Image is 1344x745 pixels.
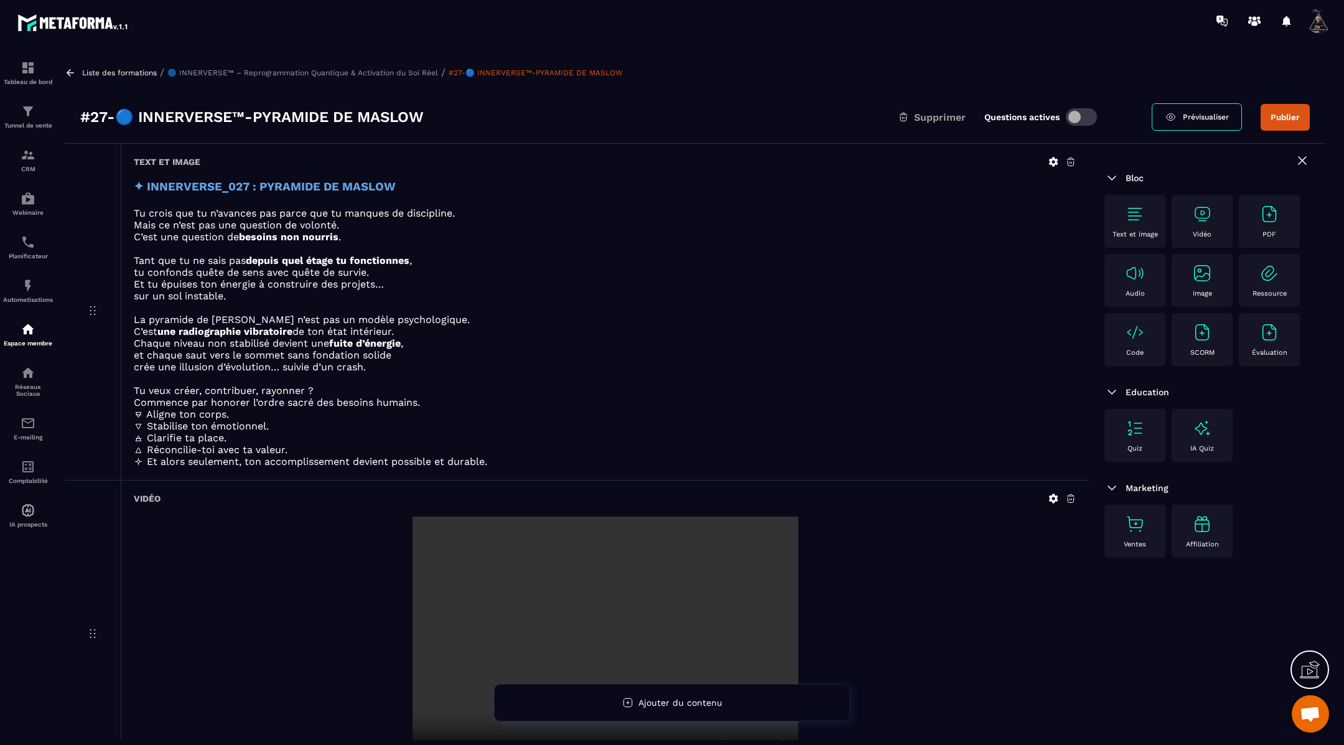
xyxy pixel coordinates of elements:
[3,450,53,494] a: accountantaccountantComptabilité
[1125,418,1145,438] img: text-image no-wra
[3,253,53,260] p: Planificateur
[3,356,53,406] a: social-networksocial-networkRéseaux Sociaux
[3,182,53,225] a: automationsautomationsWebinaire
[134,219,1076,231] p: Mais ce n’est pas une question de volonté.
[134,444,1076,456] p: 🜂 Réconcilie-toi avec ta valeur.
[1292,695,1329,733] a: Ouvrir le chat
[21,503,35,518] img: automations
[3,51,53,95] a: formationformationTableau de bord
[134,314,1076,326] p: La pyramide de [PERSON_NAME] n’est pas un modèle psychologique.
[82,68,157,77] a: Liste des formations
[1190,444,1214,452] p: IA Quiz
[21,365,35,380] img: social-network
[1126,289,1145,298] p: Audio
[1126,483,1169,493] span: Marketing
[134,420,1076,432] p: 🜄 Stabilise ton émotionnel.
[1193,289,1212,298] p: Image
[441,67,446,78] span: /
[3,166,53,172] p: CRM
[3,406,53,450] a: emailemailE-mailing
[1259,204,1279,224] img: text-image no-wra
[1125,322,1145,342] img: text-image no-wra
[134,278,1076,290] p: Et tu épuises ton énergie à construire des projets…
[21,60,35,75] img: formation
[1192,263,1212,283] img: text-image no-wra
[1104,480,1119,495] img: arrow-down
[3,122,53,129] p: Tunnel de vente
[3,340,53,347] p: Espace membre
[21,322,35,337] img: automations
[3,138,53,182] a: formationformationCRM
[1127,444,1142,452] p: Quiz
[1192,322,1212,342] img: text-image no-wra
[167,68,438,77] a: 🔵 INNERVERSE™ – Reprogrammation Quantique & Activation du Soi Réel
[134,231,1076,243] p: C’est une question de .
[984,112,1060,122] label: Questions actives
[134,408,1076,420] p: 🜃 Aligne ton corps.
[1124,540,1146,548] p: Ventes
[21,191,35,206] img: automations
[3,477,53,484] p: Comptabilité
[1126,349,1144,357] p: Code
[134,432,1076,444] p: 🜁 Clarifie ta place.
[1259,322,1279,342] img: text-image no-wra
[21,416,35,431] img: email
[1152,103,1242,131] a: Prévisualiser
[239,231,338,243] strong: besoins non nourris
[1192,204,1212,224] img: text-image no-wra
[134,337,1076,349] p: Chaque niveau non stabilisé devient une ,
[1183,113,1229,121] span: Prévisualiser
[914,111,966,123] span: Supprimer
[134,494,161,504] h6: Vidéo
[80,107,424,127] h3: #27-🔵 INNERVERSE™-PYRAMIDE DE MASLOW
[134,180,396,194] strong: ✦ INNERVERSE_027 : PYRAMIDE DE MASLOW
[1186,540,1219,548] p: Affiliation
[134,255,1076,266] p: Tant que tu ne sais pas ,
[1192,418,1212,438] img: text-image
[1262,230,1276,238] p: PDF
[134,396,1076,408] p: Commence par honorer l’ordre sacré des besoins humains.
[134,361,1076,373] p: crée une illusion d’évolution… suivie d’un crash.
[157,326,292,337] strong: une radiographie vibratoire
[3,296,53,303] p: Automatisations
[3,209,53,216] p: Webinaire
[1259,263,1279,283] img: text-image no-wra
[3,95,53,138] a: formationformationTunnel de vente
[134,456,1076,467] p: 🝊 Et alors seulement, ton accomplissement devient possible et durable.
[134,385,1076,396] p: Tu veux créer, contribuer, rayonner ?
[1253,289,1287,298] p: Ressource
[1125,263,1145,283] img: text-image no-wra
[1190,349,1215,357] p: SCORM
[160,67,164,78] span: /
[1126,387,1169,397] span: Education
[1125,204,1145,224] img: text-image no-wra
[1193,230,1211,238] p: Vidéo
[1261,104,1310,131] button: Publier
[3,225,53,269] a: schedulerschedulerPlanificateur
[3,521,53,528] p: IA prospects
[3,78,53,85] p: Tableau de bord
[134,157,200,167] h6: Text et image
[134,326,1076,337] p: C’est de ton état intérieur.
[449,68,623,77] a: #27-🔵 INNERVERSE™-PYRAMIDE DE MASLOW
[21,278,35,293] img: automations
[329,337,401,349] strong: fuite d’énergie
[1252,349,1287,357] p: Évaluation
[134,290,1076,302] p: sur un sol instable.
[17,11,129,34] img: logo
[21,459,35,474] img: accountant
[21,148,35,162] img: formation
[1104,385,1119,400] img: arrow-down
[1113,230,1158,238] p: Text et image
[21,104,35,119] img: formation
[1192,514,1212,534] img: text-image
[21,235,35,250] img: scheduler
[134,207,1076,219] p: Tu crois que tu n’avances pas parce que tu manques de discipline.
[246,255,409,266] strong: depuis quel étage tu fonctionnes
[638,698,722,708] span: Ajouter du contenu
[1126,173,1144,183] span: Bloc
[134,266,1076,278] p: tu confonds quête de sens avec quête de survie.
[3,383,53,397] p: Réseaux Sociaux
